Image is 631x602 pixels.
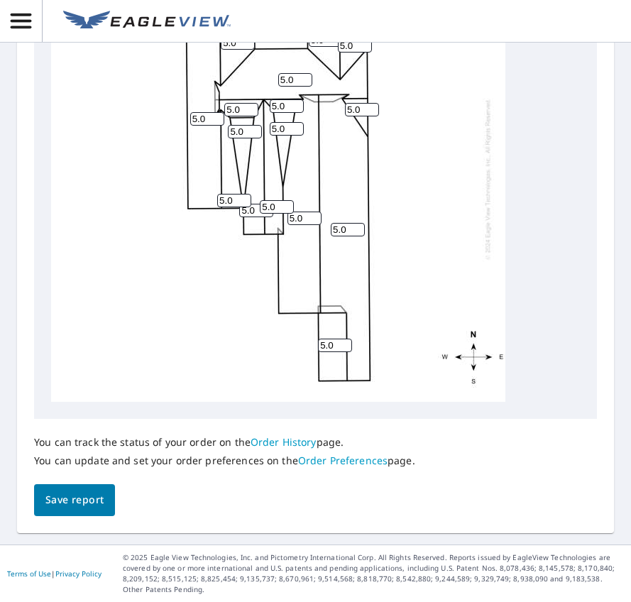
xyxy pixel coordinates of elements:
p: © 2025 Eagle View Technologies, Inc. and Pictometry International Corp. All Rights Reserved. Repo... [123,552,624,595]
p: | [7,569,101,578]
a: Order History [251,435,317,449]
a: Terms of Use [7,569,51,579]
a: EV Logo [55,2,239,40]
a: Order Preferences [298,454,388,467]
p: You can track the status of your order on the page. [34,436,415,449]
span: Save report [45,491,104,509]
img: EV Logo [63,11,231,32]
p: You can update and set your order preferences on the page. [34,454,415,467]
a: Privacy Policy [55,569,101,579]
button: Save report [34,484,115,516]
